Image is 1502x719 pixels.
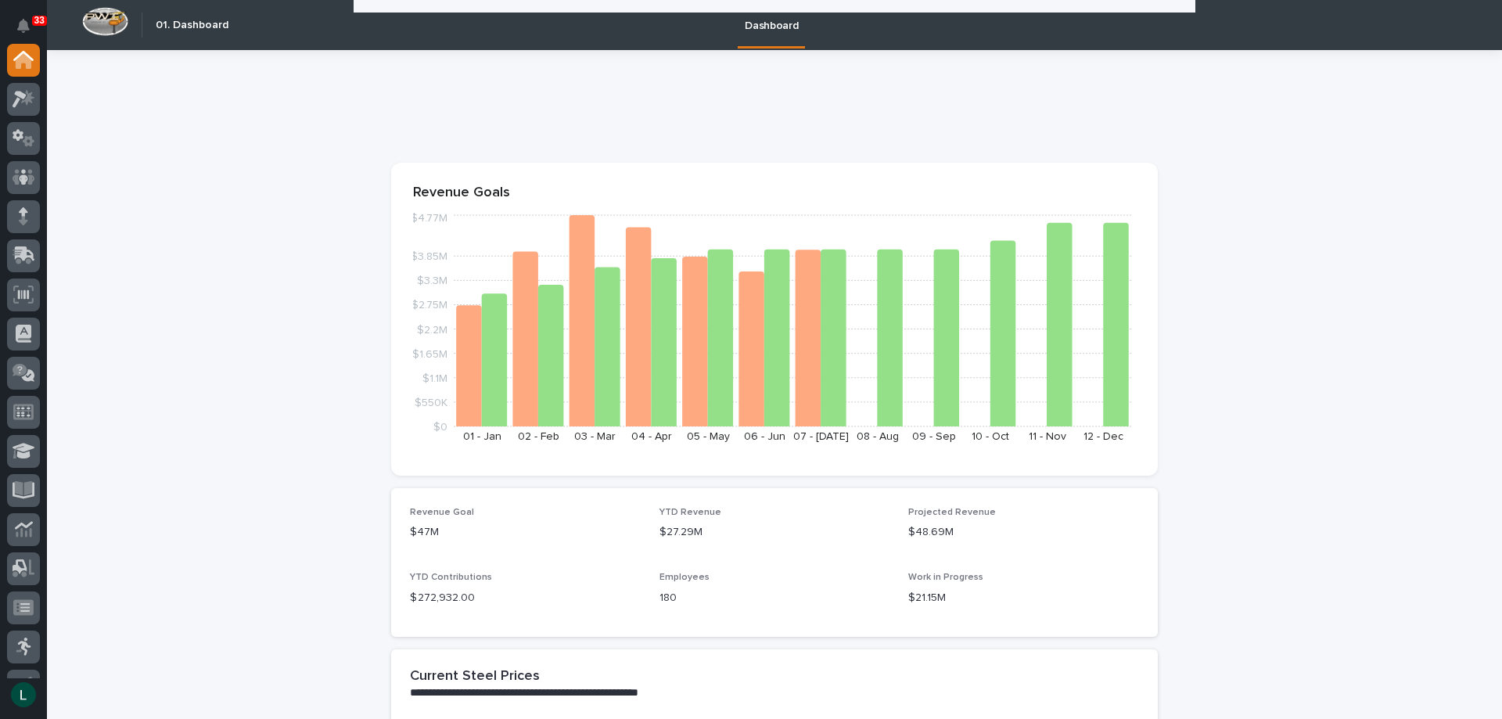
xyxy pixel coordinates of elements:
[908,524,1139,541] p: $48.69M
[82,7,128,36] img: Workspace Logo
[156,19,228,32] h2: 01. Dashboard
[744,431,785,442] text: 06 - Jun
[659,508,721,517] span: YTD Revenue
[411,251,447,262] tspan: $3.85M
[20,19,40,44] div: Notifications33
[463,431,501,442] text: 01 - Jan
[793,431,849,442] text: 07 - [DATE]
[417,275,447,286] tspan: $3.3M
[410,573,492,582] span: YTD Contributions
[410,668,540,685] h2: Current Steel Prices
[413,185,1136,202] p: Revenue Goals
[1029,431,1066,442] text: 11 - Nov
[631,431,672,442] text: 04 - Apr
[574,431,616,442] text: 03 - Mar
[659,573,710,582] span: Employees
[412,348,447,359] tspan: $1.65M
[433,422,447,433] tspan: $0
[422,372,447,383] tspan: $1.1M
[1083,431,1123,442] text: 12 - Dec
[659,590,890,606] p: 180
[411,300,447,311] tspan: $2.75M
[912,431,956,442] text: 09 - Sep
[659,524,890,541] p: $27.29M
[908,573,983,582] span: Work in Progress
[34,15,45,26] p: 33
[972,431,1009,442] text: 10 - Oct
[687,431,730,442] text: 05 - May
[417,324,447,335] tspan: $2.2M
[908,508,996,517] span: Projected Revenue
[411,213,447,224] tspan: $4.77M
[7,9,40,42] button: Notifications
[857,431,899,442] text: 08 - Aug
[410,590,641,606] p: $ 272,932.00
[908,590,1139,606] p: $21.15M
[415,397,447,408] tspan: $550K
[410,524,641,541] p: $47M
[7,678,40,711] button: users-avatar
[410,508,474,517] span: Revenue Goal
[518,431,559,442] text: 02 - Feb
